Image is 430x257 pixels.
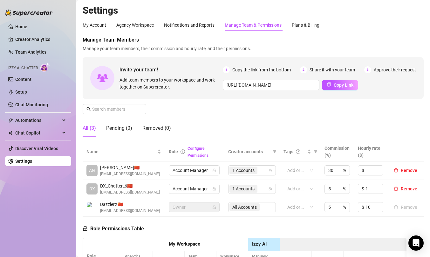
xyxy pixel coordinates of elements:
button: Copy Link [322,80,358,90]
h5: Role Permissions Table [83,225,144,233]
span: question-circle [296,149,300,154]
a: Home [15,24,27,29]
div: Removed (0) [142,124,171,132]
span: Owner [173,202,216,212]
span: [EMAIL_ADDRESS][DOMAIN_NAME] [100,171,160,177]
span: Izzy AI Chatter [8,65,38,71]
img: DazzlerX [87,202,97,213]
span: DX_Chatter_6 🇨🇳 [100,182,160,189]
span: Copy Link [334,82,353,88]
a: Settings [15,159,32,164]
div: Plans & Billing [292,22,319,29]
div: Open Intercom Messenger [408,235,424,251]
span: Tags [283,148,293,155]
button: Remove [391,167,420,174]
a: Team Analytics [15,49,46,55]
strong: My Workspace [169,241,200,247]
img: logo-BBDzfeDw.svg [5,10,53,16]
span: Chat Copilot [15,128,60,138]
th: Commission (%) [321,142,354,161]
span: thunderbolt [8,118,13,123]
a: Configure Permissions [188,146,208,158]
span: [EMAIL_ADDRESS][DOMAIN_NAME] [100,208,160,214]
span: delete [394,187,398,191]
span: 1 [223,66,230,73]
span: Name [86,148,156,155]
div: Pending (0) [106,124,132,132]
span: filter [312,147,319,156]
div: Notifications and Reports [164,22,215,29]
span: Creator accounts [228,148,270,155]
span: 1 Accounts [232,167,255,174]
span: DazzlerX 🇨🇳 [100,201,160,208]
strong: Izzy AI [252,241,267,247]
span: [PERSON_NAME] 🇨🇳 [100,164,160,171]
span: lock [83,226,88,231]
span: copy [327,82,331,87]
span: search [86,107,91,111]
span: Copy the link from the bottom [232,66,291,73]
span: 1 Accounts [229,167,257,174]
span: Add team members to your workspace and work together on Supercreator. [119,76,220,90]
a: Discover Viral Videos [15,146,58,151]
span: info-circle [181,149,185,154]
span: Invite your team! [119,66,223,74]
button: Remove [391,203,420,211]
span: Remove [401,168,417,173]
span: Remove [401,186,417,191]
span: Account Manager [173,166,216,175]
span: Approve their request [374,66,416,73]
span: Automations [15,115,60,125]
input: Search members [92,106,137,113]
span: lock [212,168,216,172]
span: lock [212,205,216,209]
span: team [269,187,272,191]
span: Share it with your team [310,66,355,73]
div: All (3) [83,124,96,132]
button: Remove [391,185,420,193]
span: Account Manager [173,184,216,194]
span: 3 [364,66,371,73]
a: Content [15,77,31,82]
a: Chat Monitoring [15,102,48,107]
th: Name [83,142,165,161]
span: DX [89,185,95,192]
h2: Settings [83,4,424,16]
a: Creator Analytics [15,34,66,44]
th: Hourly rate ($) [354,142,387,161]
span: filter [314,150,317,154]
div: Manage Team & Permissions [225,22,282,29]
span: AG [89,167,95,174]
span: delete [394,168,398,173]
div: Agency Workspace [116,22,154,29]
span: [EMAIL_ADDRESS][DOMAIN_NAME] [100,189,160,195]
span: 1 Accounts [229,185,257,193]
span: Role [169,149,178,154]
span: team [269,168,272,172]
span: lock [212,187,216,191]
img: Chat Copilot [8,131,12,135]
span: 1 Accounts [232,185,255,192]
a: Setup [15,89,27,95]
img: AI Chatter [40,63,50,72]
div: My Account [83,22,106,29]
span: Manage Team Members [83,36,424,44]
span: 2 [300,66,307,73]
span: filter [271,147,278,156]
span: filter [273,150,276,154]
span: Manage your team members, their commission and hourly rate, and their permissions. [83,45,424,52]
